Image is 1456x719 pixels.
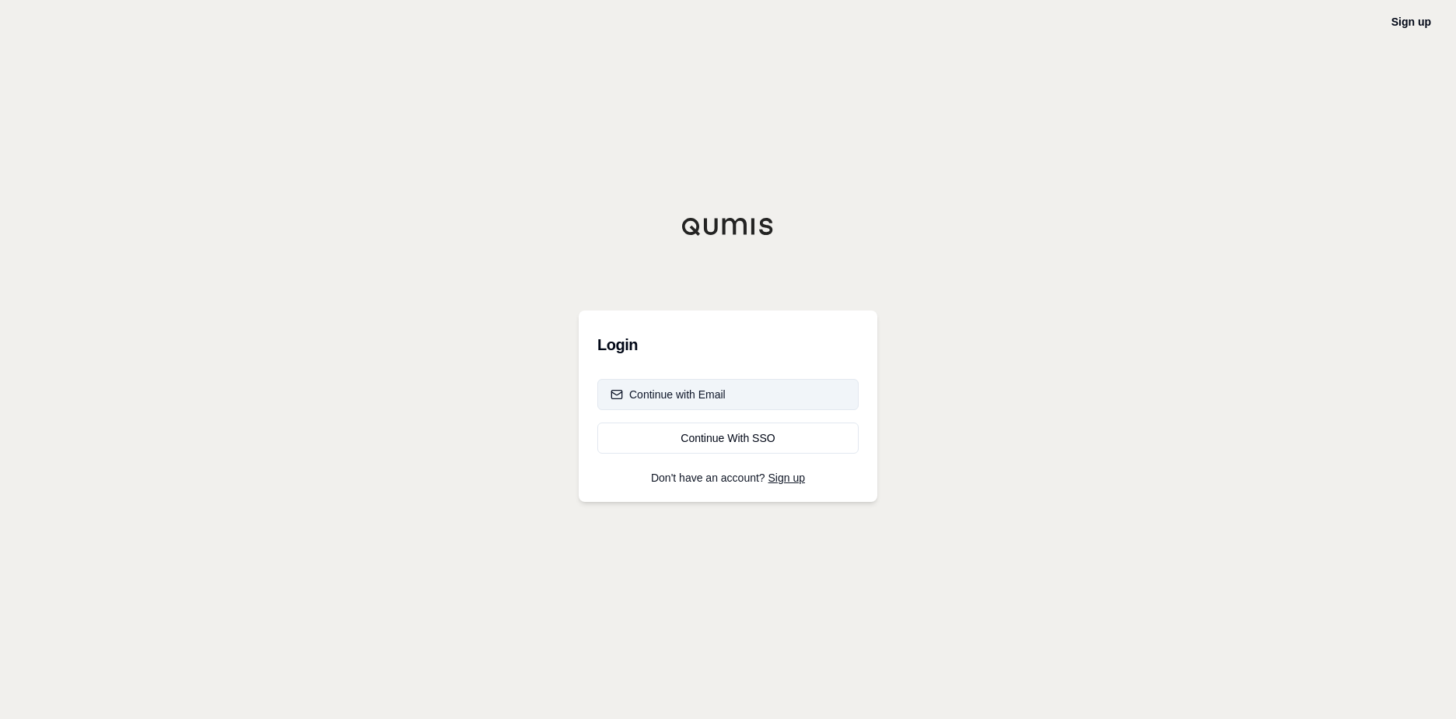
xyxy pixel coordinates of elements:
[597,423,859,454] a: Continue With SSO
[681,217,775,236] img: Qumis
[768,472,805,484] a: Sign up
[597,379,859,410] button: Continue with Email
[597,329,859,360] h3: Login
[597,472,859,483] p: Don't have an account?
[611,430,845,446] div: Continue With SSO
[1391,16,1431,28] a: Sign up
[611,387,726,402] div: Continue with Email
